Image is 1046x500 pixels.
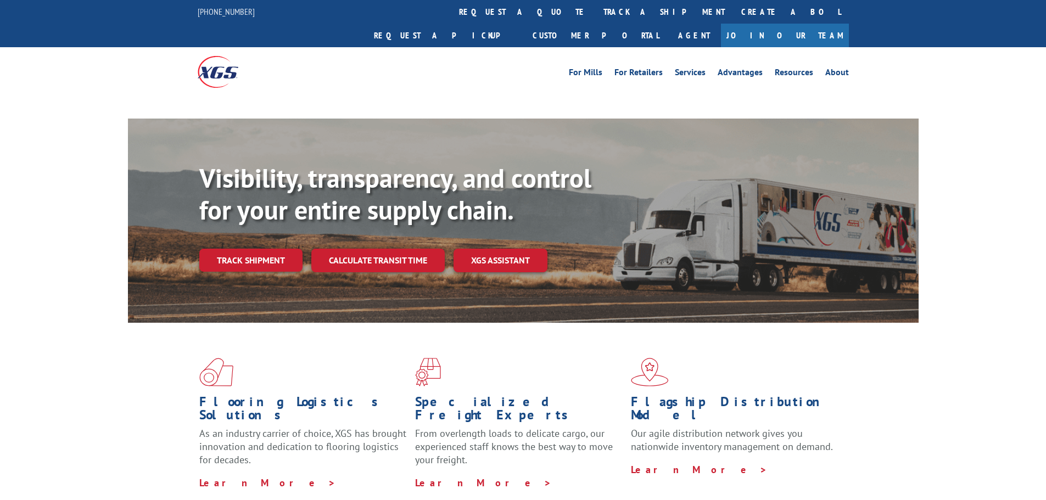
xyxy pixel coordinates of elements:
[825,68,849,80] a: About
[631,463,768,476] a: Learn More >
[569,68,602,80] a: For Mills
[199,427,406,466] span: As an industry carrier of choice, XGS has brought innovation and dedication to flooring logistics...
[415,358,441,386] img: xgs-icon-focused-on-flooring-red
[366,24,524,47] a: Request a pickup
[199,161,591,227] b: Visibility, transparency, and control for your entire supply chain.
[199,476,336,489] a: Learn More >
[199,395,407,427] h1: Flooring Logistics Solutions
[415,395,623,427] h1: Specialized Freight Experts
[631,358,669,386] img: xgs-icon-flagship-distribution-model-red
[721,24,849,47] a: Join Our Team
[199,249,303,272] a: Track shipment
[718,68,763,80] a: Advantages
[415,476,552,489] a: Learn More >
[675,68,706,80] a: Services
[198,6,255,17] a: [PHONE_NUMBER]
[631,395,838,427] h1: Flagship Distribution Model
[614,68,663,80] a: For Retailers
[775,68,813,80] a: Resources
[524,24,667,47] a: Customer Portal
[199,358,233,386] img: xgs-icon-total-supply-chain-intelligence-red
[454,249,547,272] a: XGS ASSISTANT
[631,427,833,453] span: Our agile distribution network gives you nationwide inventory management on demand.
[311,249,445,272] a: Calculate transit time
[415,427,623,476] p: From overlength loads to delicate cargo, our experienced staff knows the best way to move your fr...
[667,24,721,47] a: Agent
